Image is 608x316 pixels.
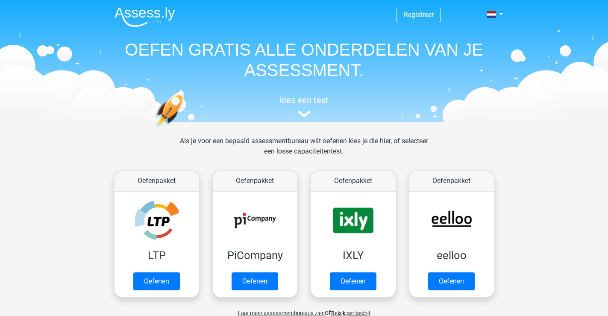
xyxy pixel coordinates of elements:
a: kies een test [108,95,501,118]
img: assessment [298,111,311,117]
a: Oefenen [428,272,475,290]
a: Oefenen [330,272,376,290]
img: Assessly [115,7,175,27]
a: Oefenen [133,272,180,290]
h5: kies een test [108,95,501,105]
a: Oefenen [232,272,278,290]
img: oefenen [155,91,217,168]
a: Registreer [404,11,434,19]
h1: OEFEN GRATIS ALLE ONDERDELEN VAN JE ASSESSMENT. [108,39,501,80]
div: Als je voor een bepaald assessmentbureau wilt oefenen kies je die hier, of selecteer een losse ca... [173,136,435,167]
